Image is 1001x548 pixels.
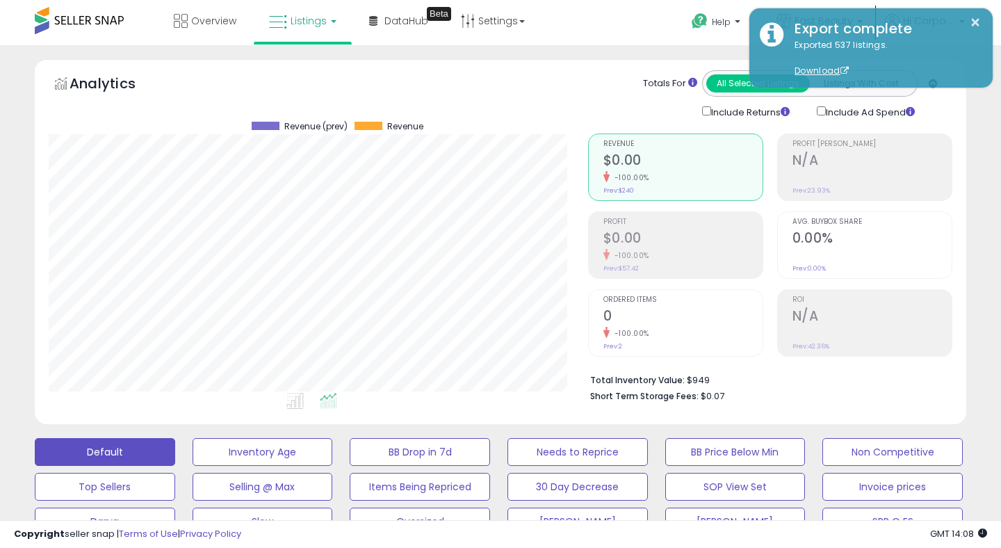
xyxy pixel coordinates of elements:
[70,74,163,97] h5: Analytics
[603,140,763,148] span: Revenue
[350,473,490,501] button: Items Being Repriced
[603,230,763,249] h2: $0.00
[691,13,708,30] i: Get Help
[643,77,697,90] div: Totals For
[603,342,622,350] small: Prev: 2
[193,438,333,466] button: Inventory Age
[603,308,763,327] h2: 0
[14,528,241,541] div: seller snap | |
[665,508,806,535] button: [PERSON_NAME]
[387,122,423,131] span: Revenue
[822,473,963,501] button: Invoice prices
[665,473,806,501] button: SOP View Set
[119,527,178,540] a: Terms of Use
[792,230,952,249] h2: 0.00%
[792,140,952,148] span: Profit [PERSON_NAME]
[284,122,348,131] span: Revenue (prev)
[603,218,763,226] span: Profit
[350,438,490,466] button: BB Drop in 7d
[427,7,451,21] div: Tooltip anchor
[14,527,65,540] strong: Copyright
[784,39,982,78] div: Exported 537 listings.
[507,508,648,535] button: [PERSON_NAME]
[590,390,699,402] b: Short Term Storage Fees:
[792,186,830,195] small: Prev: 23.93%
[35,473,175,501] button: Top Sellers
[610,328,649,339] small: -100.00%
[970,14,981,31] button: ×
[692,104,806,120] div: Include Returns
[603,296,763,304] span: Ordered Items
[507,473,648,501] button: 30 Day Decrease
[792,296,952,304] span: ROI
[384,14,428,28] span: DataHub
[610,250,649,261] small: -100.00%
[291,14,327,28] span: Listings
[590,371,942,387] li: $949
[792,264,826,273] small: Prev: 0.00%
[603,186,634,195] small: Prev: $240
[603,264,639,273] small: Prev: $57.42
[792,308,952,327] h2: N/A
[784,19,982,39] div: Export complete
[795,65,849,76] a: Download
[792,152,952,171] h2: N/A
[507,438,648,466] button: Needs to Reprice
[610,172,649,183] small: -100.00%
[930,527,987,540] span: 2025-08-13 14:08 GMT
[665,438,806,466] button: BB Price Below Min
[191,14,236,28] span: Overview
[712,16,731,28] span: Help
[603,152,763,171] h2: $0.00
[792,342,829,350] small: Prev: 42.36%
[706,74,810,92] button: All Selected Listings
[822,508,963,535] button: SPP Q ES
[193,508,333,535] button: Slow
[701,389,724,403] span: $0.07
[35,438,175,466] button: Default
[350,508,490,535] button: Oversized
[681,2,754,45] a: Help
[180,527,241,540] a: Privacy Policy
[792,218,952,226] span: Avg. Buybox Share
[822,438,963,466] button: Non Competitive
[35,508,175,535] button: Darya
[806,104,937,120] div: Include Ad Spend
[193,473,333,501] button: Selling @ Max
[590,374,685,386] b: Total Inventory Value:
